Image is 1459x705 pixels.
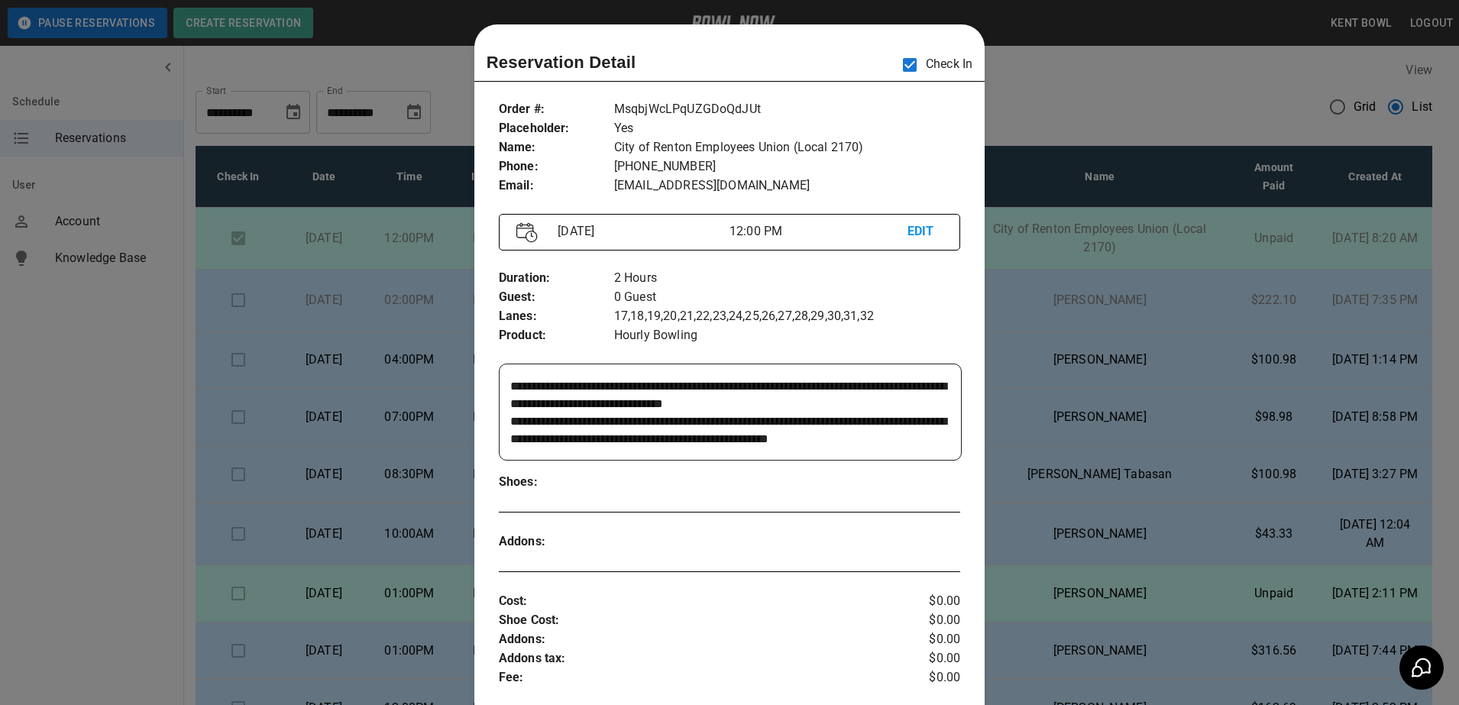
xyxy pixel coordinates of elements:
p: 0 Guest [614,288,960,307]
p: [DATE] [552,222,729,241]
p: Order # : [499,100,614,119]
p: Lanes : [499,307,614,326]
p: Addons : [499,630,884,649]
p: Shoe Cost : [499,611,884,630]
p: Name : [499,138,614,157]
p: Addons tax : [499,649,884,668]
p: Shoes : [499,473,614,492]
p: Hourly Bowling [614,326,960,345]
p: MsqbjWcLPqUZGDoQdJUt [614,100,960,119]
p: $0.00 [883,668,960,687]
p: Yes [614,119,960,138]
p: 17,18,19,20,21,22,23,24,25,26,27,28,29,30,31,32 [614,307,960,326]
p: Guest : [499,288,614,307]
p: Duration : [499,269,614,288]
p: City of Renton Employees Union (Local 2170) [614,138,960,157]
p: 12:00 PM [729,222,907,241]
p: Phone : [499,157,614,176]
p: $0.00 [883,611,960,630]
p: [PHONE_NUMBER] [614,157,960,176]
p: Check In [894,49,972,81]
p: Reservation Detail [487,50,636,75]
p: $0.00 [883,630,960,649]
p: EDIT [907,222,943,241]
p: [EMAIL_ADDRESS][DOMAIN_NAME] [614,176,960,196]
p: Product : [499,326,614,345]
p: Fee : [499,668,884,687]
p: $0.00 [883,592,960,611]
p: Email : [499,176,614,196]
img: Vector [516,222,538,243]
p: Cost : [499,592,884,611]
p: 2 Hours [614,269,960,288]
p: Addons : [499,532,614,551]
p: Placeholder : [499,119,614,138]
p: $0.00 [883,649,960,668]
